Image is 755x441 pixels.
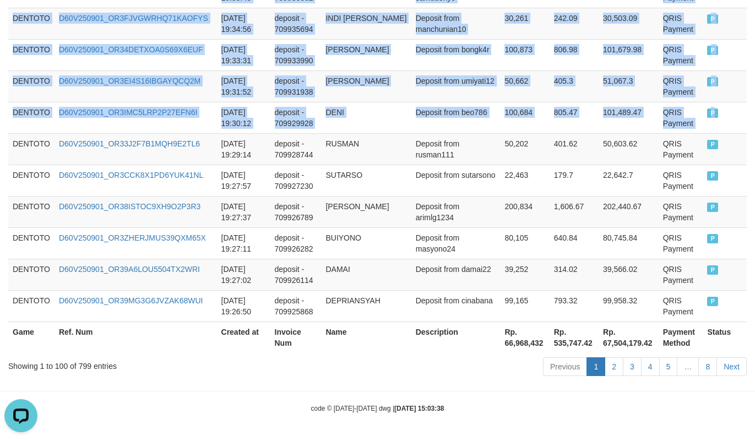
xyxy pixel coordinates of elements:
[59,139,200,148] a: D60V250901_OR33J2F7B1MQH9E2TL6
[707,234,718,243] span: PAID
[659,357,678,376] a: 5
[707,265,718,275] span: PAID
[550,70,599,102] td: 405.3
[394,405,444,412] strong: [DATE] 15:03:38
[677,357,699,376] a: …
[500,290,549,322] td: 99,165
[703,322,747,353] th: Status
[321,8,411,39] td: INDI [PERSON_NAME]
[707,14,718,24] span: PAID
[270,259,322,290] td: deposit - 709926114
[599,8,659,39] td: 30,503.09
[707,77,718,86] span: PAID
[270,196,322,227] td: deposit - 709926789
[270,227,322,259] td: deposit - 709926282
[321,227,411,259] td: BUIYONO
[217,70,270,102] td: [DATE] 19:31:52
[500,133,549,165] td: 50,202
[8,8,55,39] td: DENTOTO
[500,102,549,133] td: 100,684
[659,39,703,70] td: QRIS Payment
[543,357,587,376] a: Previous
[217,102,270,133] td: [DATE] 19:30:12
[550,322,599,353] th: Rp. 535,747.42
[321,102,411,133] td: DENI
[659,165,703,196] td: QRIS Payment
[550,259,599,290] td: 314.02
[217,196,270,227] td: [DATE] 19:27:37
[55,322,217,353] th: Ref. Num
[59,202,200,211] a: D60V250901_OR38ISTOC9XH9O2P3R3
[659,227,703,259] td: QRIS Payment
[550,102,599,133] td: 805.47
[659,8,703,39] td: QRIS Payment
[500,322,549,353] th: Rp. 66,968,432
[586,357,605,376] a: 1
[550,227,599,259] td: 640.84
[59,77,200,85] a: D60V250901_OR3EI4S16IBGAYQCQ2M
[59,265,200,274] a: D60V250901_OR39A6LOU5504TX2WRI
[411,102,501,133] td: Deposit from beo786
[599,39,659,70] td: 101,679.98
[270,290,322,322] td: deposit - 709925868
[599,290,659,322] td: 99,958.32
[659,196,703,227] td: QRIS Payment
[59,108,197,117] a: D60V250901_OR3IMC5LRP2P27EFN6I
[8,39,55,70] td: DENTOTO
[321,196,411,227] td: [PERSON_NAME]
[707,46,718,55] span: PAID
[500,165,549,196] td: 22,463
[550,196,599,227] td: 1,606.67
[270,8,322,39] td: deposit - 709935694
[8,356,306,372] div: Showing 1 to 100 of 799 entries
[659,290,703,322] td: QRIS Payment
[411,70,501,102] td: Deposit from umiyati12
[217,290,270,322] td: [DATE] 19:26:50
[599,102,659,133] td: 101,489.47
[599,322,659,353] th: Rp. 67,504,179.42
[321,290,411,322] td: DEPRIANSYAH
[500,8,549,39] td: 30,261
[270,322,322,353] th: Invoice Num
[605,357,623,376] a: 2
[411,227,501,259] td: Deposit from masyono24
[707,297,718,306] span: PAID
[270,133,322,165] td: deposit - 709928744
[321,133,411,165] td: RUSMAN
[659,322,703,353] th: Payment Method
[8,165,55,196] td: DENTOTO
[411,290,501,322] td: Deposit from cinabana
[217,259,270,290] td: [DATE] 19:27:02
[550,165,599,196] td: 179.7
[659,70,703,102] td: QRIS Payment
[716,357,747,376] a: Next
[217,8,270,39] td: [DATE] 19:34:56
[550,290,599,322] td: 793.32
[321,70,411,102] td: [PERSON_NAME]
[8,290,55,322] td: DENTOTO
[411,8,501,39] td: Deposit from manchunian10
[8,133,55,165] td: DENTOTO
[411,39,501,70] td: Deposit from bongk4r
[411,259,501,290] td: Deposit from damai22
[217,133,270,165] td: [DATE] 19:29:14
[270,102,322,133] td: deposit - 709929928
[623,357,642,376] a: 3
[411,133,501,165] td: Deposit from rusman111
[270,70,322,102] td: deposit - 709931938
[599,259,659,290] td: 39,566.02
[217,39,270,70] td: [DATE] 19:33:31
[8,196,55,227] td: DENTOTO
[599,196,659,227] td: 202,440.67
[599,227,659,259] td: 80,745.84
[270,165,322,196] td: deposit - 709927230
[707,140,718,149] span: PAID
[321,322,411,353] th: Name
[550,39,599,70] td: 806.98
[550,133,599,165] td: 401.62
[59,296,203,305] a: D60V250901_OR39MG3G6JVZAK68WUI
[321,165,411,196] td: SUTARSO
[217,165,270,196] td: [DATE] 19:27:57
[500,70,549,102] td: 50,662
[707,108,718,118] span: PAID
